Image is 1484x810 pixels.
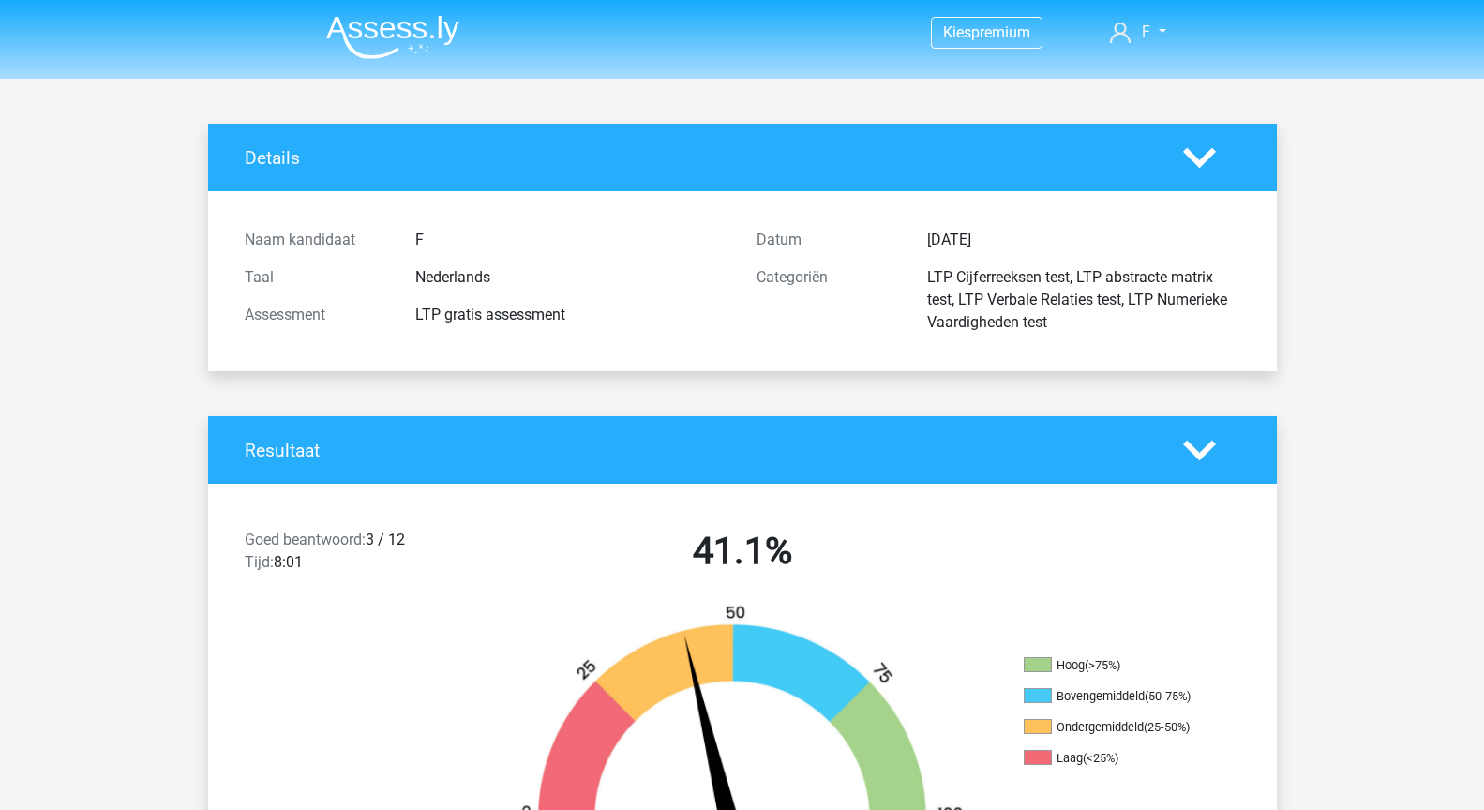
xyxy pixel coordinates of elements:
div: 3 / 12 8:01 [231,529,487,581]
li: Laag [1024,750,1211,767]
div: Categoriën [742,266,913,334]
h2: 41.1% [501,529,984,574]
li: Bovengemiddeld [1024,688,1211,705]
span: Kies [943,23,971,41]
a: F [1102,21,1173,43]
div: Assessment [231,304,401,326]
div: (25-50%) [1144,720,1190,734]
h4: Resultaat [245,440,1155,461]
div: F [401,229,742,251]
h4: Details [245,147,1155,169]
a: Kiespremium [932,20,1042,45]
img: Assessly [326,15,459,59]
div: Nederlands [401,266,742,289]
li: Ondergemiddeld [1024,719,1211,736]
span: Goed beantwoord: [245,531,366,548]
span: F [1142,22,1150,40]
li: Hoog [1024,657,1211,674]
div: Naam kandidaat [231,229,401,251]
div: Taal [231,266,401,289]
span: premium [971,23,1030,41]
div: (50-75%) [1145,689,1191,703]
div: (>75%) [1085,658,1120,672]
div: (<25%) [1083,751,1118,765]
div: LTP Cijferreeksen test, LTP abstracte matrix test, LTP Verbale Relaties test, LTP Numerieke Vaard... [913,266,1254,334]
div: Datum [742,229,913,251]
div: [DATE] [913,229,1254,251]
span: Tijd: [245,553,274,571]
div: LTP gratis assessment [401,304,742,326]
